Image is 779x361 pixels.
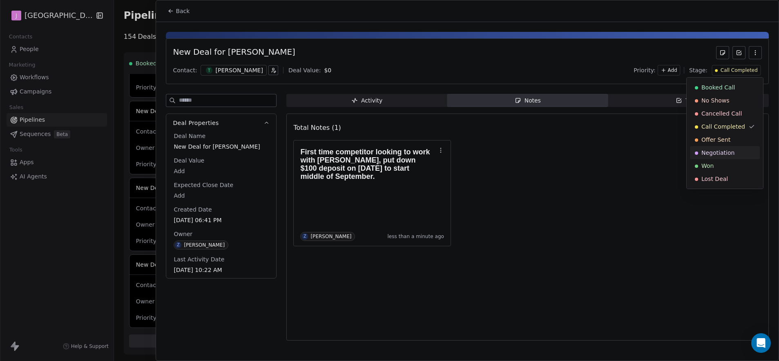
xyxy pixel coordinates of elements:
[701,136,730,144] span: Offer Sent
[701,123,745,131] span: Call Completed
[701,149,734,157] span: Negotiation
[701,83,735,91] span: Booked Call
[701,96,730,105] span: No Shows
[701,162,714,170] span: Won
[690,81,760,185] div: Suggestions
[701,109,742,118] span: Cancelled Call
[701,175,728,183] span: Lost Deal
